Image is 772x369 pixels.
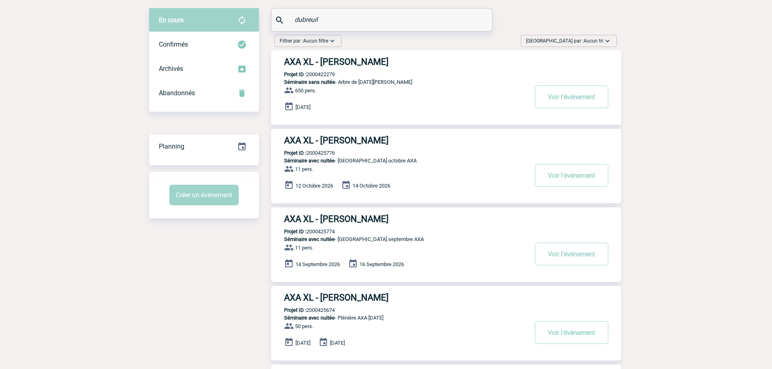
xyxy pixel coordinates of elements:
[284,79,335,85] span: Séminaire sans nuitée
[526,37,603,45] span: [GEOGRAPHIC_DATA] par :
[284,135,527,145] h3: AXA XL - [PERSON_NAME]
[295,340,310,346] span: [DATE]
[271,292,621,303] a: AXA XL - [PERSON_NAME]
[359,261,404,267] span: 16 Septembre 2026
[284,315,335,321] span: Séminaire avec nuitée
[603,37,612,45] img: baseline_expand_more_white_24dp-b.png
[295,104,310,110] span: [DATE]
[284,307,306,313] b: Projet ID :
[295,261,340,267] span: 14 Septembre 2026
[149,81,259,105] div: Retrouvez ici tous vos événements annulés
[284,292,527,303] h3: AXA XL - [PERSON_NAME]
[271,150,335,156] p: 2000425776
[293,14,473,26] input: Rechercher un événement par son nom
[535,243,608,265] button: Voir l'événement
[159,143,184,150] span: Planning
[535,321,608,344] button: Voir l'événement
[303,38,328,44] span: Aucun filtre
[159,89,195,97] span: Abandonnés
[149,134,259,159] div: Retrouvez ici tous vos événements organisés par date et état d'avancement
[271,315,527,321] p: - Plénière AXA [DATE]
[271,307,335,313] p: 2000425674
[271,228,335,235] p: 2000425774
[284,214,527,224] h3: AXA XL - [PERSON_NAME]
[271,79,527,85] p: - Arbre de [DATE][PERSON_NAME]
[295,166,313,172] span: 11 pers.
[271,135,621,145] a: AXA XL - [PERSON_NAME]
[284,228,306,235] b: Projet ID :
[295,323,313,329] span: 50 pers.
[284,57,527,67] h3: AXA XL - [PERSON_NAME]
[271,214,621,224] a: AXA XL - [PERSON_NAME]
[149,57,259,81] div: Retrouvez ici tous les événements que vous avez décidé d'archiver
[149,134,259,158] a: Planning
[284,236,335,242] span: Séminaire avec nuitée
[295,183,333,189] span: 12 Octobre 2026
[328,37,336,45] img: baseline_expand_more_white_24dp-b.png
[159,65,183,73] span: Archivés
[271,236,527,242] p: - [GEOGRAPHIC_DATA] septembre AXA
[295,245,313,251] span: 11 pers.
[295,87,316,94] span: 650 pers.
[271,57,621,67] a: AXA XL - [PERSON_NAME]
[284,71,306,77] b: Projet ID :
[353,183,390,189] span: 14 Octobre 2026
[159,41,188,48] span: Confirmés
[284,150,306,156] b: Projet ID :
[169,185,239,205] button: Créer un événement
[149,8,259,32] div: Retrouvez ici tous vos évènements avant confirmation
[159,16,184,24] span: En cours
[330,340,345,346] span: [DATE]
[584,38,603,44] span: Aucun tri
[271,158,527,164] p: - [GEOGRAPHIC_DATA] octobre AXA
[284,158,335,164] span: Séminaire avec nuitée
[535,164,608,187] button: Voir l'événement
[271,71,335,77] p: 2000422279
[280,37,328,45] span: Filtrer par :
[535,85,608,108] button: Voir l'événement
